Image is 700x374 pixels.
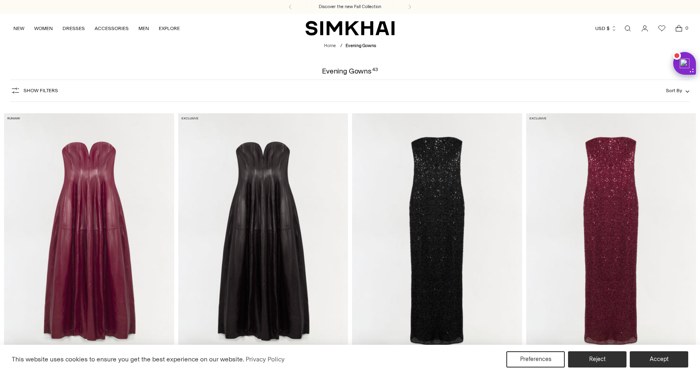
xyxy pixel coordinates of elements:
button: Preferences [506,351,565,368]
a: EXPLORE [159,19,180,37]
a: WOMEN [34,19,53,37]
span: Evening Gowns [346,43,376,48]
img: Xyla Sequin Gown [352,113,522,368]
a: Go to the account page [637,20,653,37]
div: 43 [372,67,378,75]
a: Privacy Policy (opens in a new tab) [244,353,286,365]
button: Show Filters [11,84,58,97]
a: SIMKHAI [305,20,395,36]
a: Open cart modal [671,20,687,37]
button: Sort By [666,86,689,95]
span: Sort By [666,88,682,93]
h1: Evening Gowns [322,67,378,75]
button: Reject [568,351,627,368]
a: ACCESSORIES [95,19,129,37]
a: DRESSES [63,19,85,37]
div: / [340,43,342,50]
a: MEN [138,19,149,37]
a: Open search modal [620,20,636,37]
span: This website uses cookies to ensure you get the best experience on our website. [12,355,244,363]
a: NEW [13,19,24,37]
a: Wishlist [654,20,670,37]
nav: breadcrumbs [324,43,376,50]
span: 0 [683,24,690,32]
img: Xyla Sequin Gown [526,113,696,368]
span: Show Filters [24,88,58,93]
button: USD $ [595,19,617,37]
a: Home [324,43,336,48]
button: Accept [630,351,688,368]
img: Carrington Leather Bustier Gown [4,113,174,368]
a: Discover the new Fall Collection [319,4,381,10]
img: Carrington Leather Bustier Gown [178,113,348,368]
